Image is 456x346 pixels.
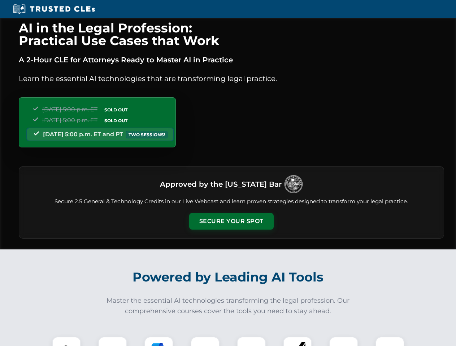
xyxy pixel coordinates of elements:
span: SOLD OUT [102,117,130,124]
p: Learn the essential AI technologies that are transforming legal practice. [19,73,444,84]
p: Secure 2.5 General & Technology Credits in our Live Webcast and learn proven strategies designed ... [28,198,435,206]
span: SOLD OUT [102,106,130,114]
h2: Powered by Leading AI Tools [28,265,428,290]
span: [DATE] 5:00 p.m. ET [42,106,97,113]
button: Secure Your Spot [189,213,274,230]
h1: AI in the Legal Profession: Practical Use Cases that Work [19,22,444,47]
span: [DATE] 5:00 p.m. ET [42,117,97,124]
img: Trusted CLEs [11,4,97,14]
h3: Approved by the [US_STATE] Bar [160,178,282,191]
p: A 2-Hour CLE for Attorneys Ready to Master AI in Practice [19,54,444,66]
img: Logo [285,175,303,193]
p: Master the essential AI technologies transforming the legal profession. Our comprehensive courses... [102,296,355,316]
